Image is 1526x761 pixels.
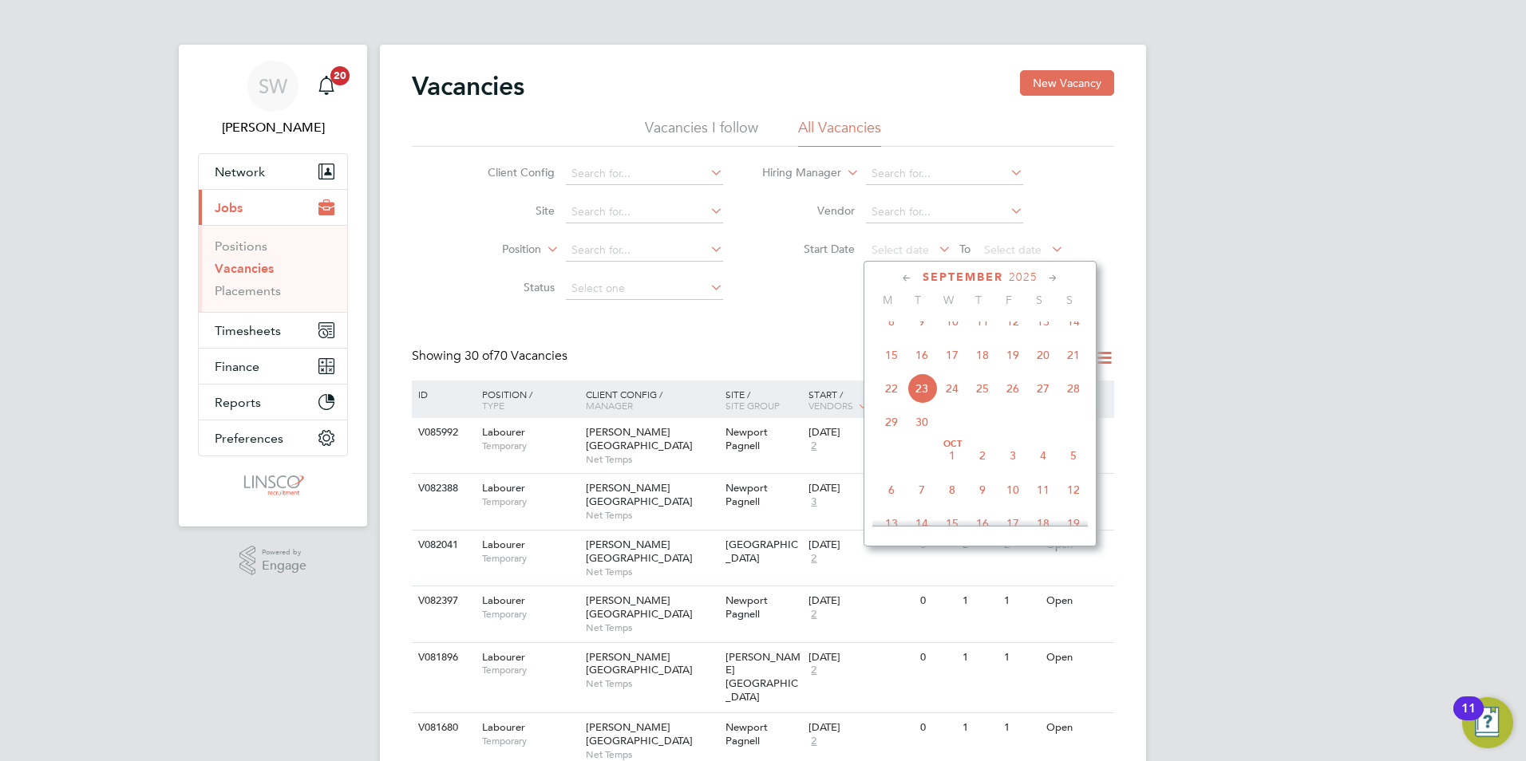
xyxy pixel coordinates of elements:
span: 28 [1058,373,1089,404]
h2: Vacancies [412,70,524,102]
span: 7 [907,475,937,505]
a: Vacancies [215,261,274,276]
span: To [955,239,975,259]
span: Temporary [482,440,578,452]
button: Reports [199,384,347,420]
div: V082041 [414,530,470,560]
span: 2 [808,608,819,621]
span: 16 [907,340,937,370]
span: 2 [808,440,819,453]
span: 15 [876,340,907,370]
div: 0 [916,643,958,672]
div: V085992 [414,418,470,448]
span: Site Group [725,399,780,412]
span: 13 [876,508,907,538]
span: 17 [998,508,1028,538]
input: Search for... [866,163,1023,185]
span: Temporary [482,735,578,747]
span: T [963,293,994,307]
span: Net Temps [586,621,718,634]
span: Temporary [482,664,578,676]
div: 11 [1461,708,1476,729]
span: [GEOGRAPHIC_DATA] [725,538,798,565]
span: [PERSON_NAME][GEOGRAPHIC_DATA] [586,720,693,747]
label: Status [463,280,555,294]
span: [PERSON_NAME][GEOGRAPHIC_DATA] [725,650,801,704]
span: Finance [215,359,259,374]
label: Start Date [763,242,855,256]
span: 27 [1028,373,1058,404]
label: Client Config [463,165,555,179]
input: Search for... [566,239,723,262]
div: Showing [412,348,571,365]
span: Select date [984,242,1042,257]
div: Site / [721,380,805,419]
div: 0 [916,713,958,743]
span: 5 [1058,440,1089,471]
span: 20 [330,66,350,85]
span: Newport Pagnell [725,481,768,508]
span: 21 [1058,340,1089,370]
span: 4 [1028,440,1058,471]
div: [DATE] [808,426,912,440]
span: Labourer [482,538,525,551]
span: 30 [907,407,937,437]
span: 19 [1058,508,1089,538]
input: Search for... [866,201,1023,223]
span: 8 [937,475,967,505]
span: Shaun White [198,118,348,137]
input: Search for... [566,201,723,223]
div: [DATE] [808,538,912,552]
span: 11 [1028,475,1058,505]
button: Jobs [199,190,347,225]
span: SW [259,76,287,97]
span: Net Temps [586,566,718,578]
div: Open [1042,643,1112,672]
span: Manager [586,399,633,412]
span: 23 [907,373,937,404]
span: 9 [907,306,937,337]
div: [DATE] [808,651,912,664]
div: V081680 [414,713,470,743]
span: [PERSON_NAME][GEOGRAPHIC_DATA] [586,538,693,565]
a: 20 [310,61,342,112]
span: Engage [262,559,306,573]
span: M [872,293,903,307]
span: 3 [998,440,1028,471]
span: 70 Vacancies [465,348,567,364]
span: 6 [876,475,907,505]
label: Hiring Manager [749,165,841,181]
span: [PERSON_NAME][GEOGRAPHIC_DATA] [586,481,693,508]
label: Position [449,242,541,258]
div: V082388 [414,474,470,503]
span: T [903,293,933,307]
div: Jobs [199,225,347,312]
span: Newport Pagnell [725,720,768,747]
span: Temporary [482,608,578,621]
span: 13 [1028,306,1058,337]
span: Labourer [482,720,525,734]
span: 10 [998,475,1028,505]
div: 1 [959,586,1000,616]
span: Labourer [482,650,525,664]
label: Vendor [763,203,855,218]
div: 1 [1000,586,1042,616]
span: 12 [1058,475,1089,505]
a: SW[PERSON_NAME] [198,61,348,137]
span: Temporary [482,552,578,565]
span: Labourer [482,593,525,607]
span: 8 [876,306,907,337]
span: 19 [998,340,1028,370]
span: [PERSON_NAME][GEOGRAPHIC_DATA] [586,593,693,621]
span: Net Temps [586,509,718,522]
span: Timesheets [215,323,281,338]
a: Go to home page [198,472,348,498]
div: 1 [1000,713,1042,743]
div: 0 [916,586,958,616]
li: Vacancies I follow [645,118,758,147]
nav: Main navigation [179,45,367,526]
input: Search for... [566,163,723,185]
div: [DATE] [808,721,912,735]
span: [PERSON_NAME][GEOGRAPHIC_DATA] [586,650,693,677]
span: 14 [907,508,937,538]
